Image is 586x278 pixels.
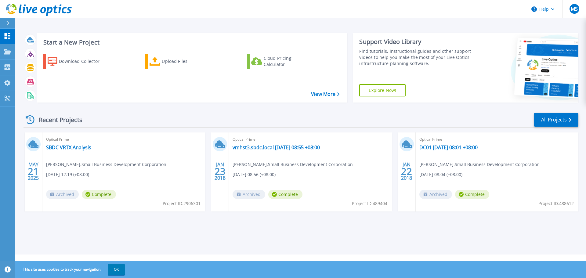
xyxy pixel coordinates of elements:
span: Complete [82,190,116,199]
span: This site uses cookies to track your navigation. [17,264,125,275]
span: Optical Prime [419,136,575,143]
a: All Projects [534,113,578,127]
span: [PERSON_NAME] , Small Business Development Corporation [46,161,166,168]
div: MAY 2025 [27,160,39,182]
span: Project ID: 489404 [352,200,387,207]
div: Find tutorials, instructional guides and other support videos to help you make the most of your L... [359,48,474,67]
span: Project ID: 488612 [538,200,574,207]
a: SBDC VRTX Analysis [46,144,91,150]
span: [DATE] 08:04 (+08:00) [419,171,462,178]
span: Project ID: 2906301 [163,200,201,207]
a: DC01 [DATE] 08:01 +08:00 [419,144,478,150]
span: Archived [419,190,452,199]
a: Explore Now! [359,84,406,96]
div: Support Video Library [359,38,474,46]
span: Optical Prime [233,136,388,143]
div: JAN 2018 [214,160,226,182]
span: [DATE] 08:56 (+08:00) [233,171,276,178]
div: Upload Files [162,55,211,67]
span: [PERSON_NAME] , Small Business Development Corporation [419,161,540,168]
a: Download Collector [43,54,111,69]
div: Download Collector [59,55,108,67]
span: Archived [46,190,79,199]
div: Cloud Pricing Calculator [264,55,313,67]
span: Complete [268,190,302,199]
button: OK [108,264,125,275]
span: 21 [28,169,39,174]
span: 23 [215,169,226,174]
span: Complete [455,190,489,199]
span: [DATE] 12:19 (+08:00) [46,171,89,178]
h3: Start a New Project [43,39,339,46]
a: vmhst3.sbdc.local [DATE] 08:55 +08:00 [233,144,320,150]
span: 22 [401,169,412,174]
div: Recent Projects [24,112,91,127]
span: Optical Prime [46,136,201,143]
a: View More [311,91,339,97]
span: [PERSON_NAME] , Small Business Development Corporation [233,161,353,168]
span: MS [571,6,578,11]
a: Upload Files [145,54,213,69]
span: Archived [233,190,265,199]
div: JAN 2018 [401,160,412,182]
a: Cloud Pricing Calculator [247,54,315,69]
